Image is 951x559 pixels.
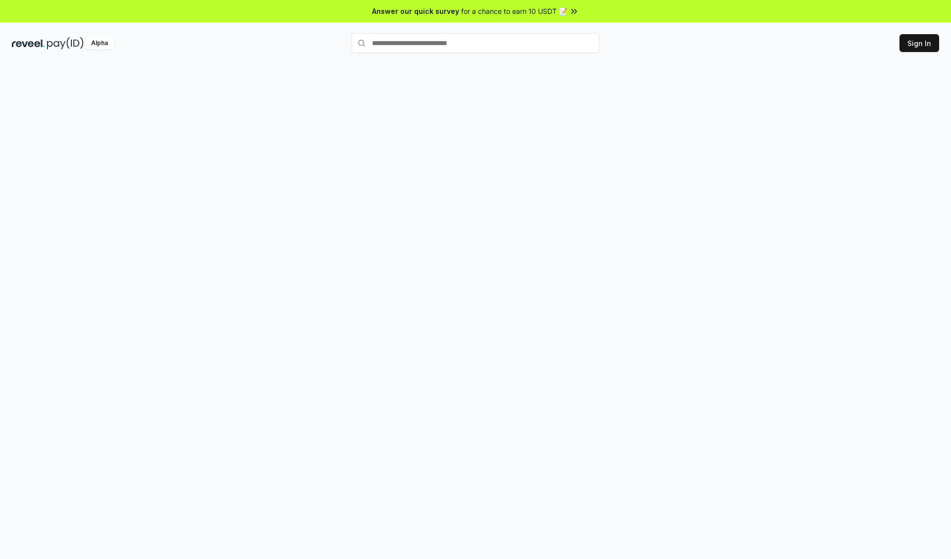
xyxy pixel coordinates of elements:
img: pay_id [47,37,84,50]
img: reveel_dark [12,37,45,50]
span: Answer our quick survey [372,6,459,16]
span: for a chance to earn 10 USDT 📝 [461,6,567,16]
button: Sign In [899,34,939,52]
div: Alpha [86,37,113,50]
